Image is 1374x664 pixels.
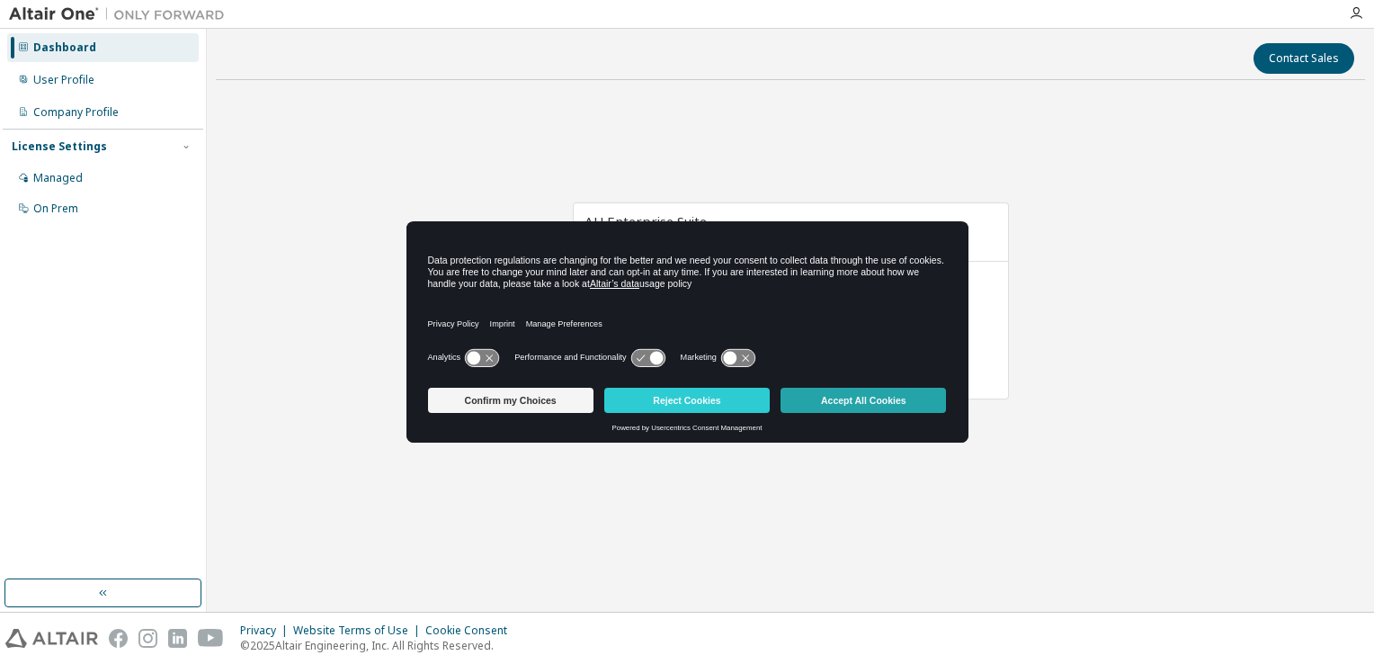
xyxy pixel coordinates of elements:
div: Website Terms of Use [293,624,425,638]
span: AU Enterprise Suite [584,212,707,230]
div: Managed [33,171,83,185]
img: instagram.svg [138,629,157,648]
div: User Profile [33,73,94,87]
img: altair_logo.svg [5,629,98,648]
div: Privacy [240,624,293,638]
div: Dashboard [33,40,96,55]
img: youtube.svg [198,629,224,648]
div: On Prem [33,202,78,216]
p: © 2025 Altair Engineering, Inc. All Rights Reserved. [240,638,518,653]
button: Contact Sales [1254,43,1354,74]
img: linkedin.svg [168,629,187,648]
img: facebook.svg [109,629,128,648]
div: License Settings [12,139,107,154]
div: Cookie Consent [425,624,518,638]
div: Company Profile [33,105,119,120]
img: Altair One [9,5,234,23]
